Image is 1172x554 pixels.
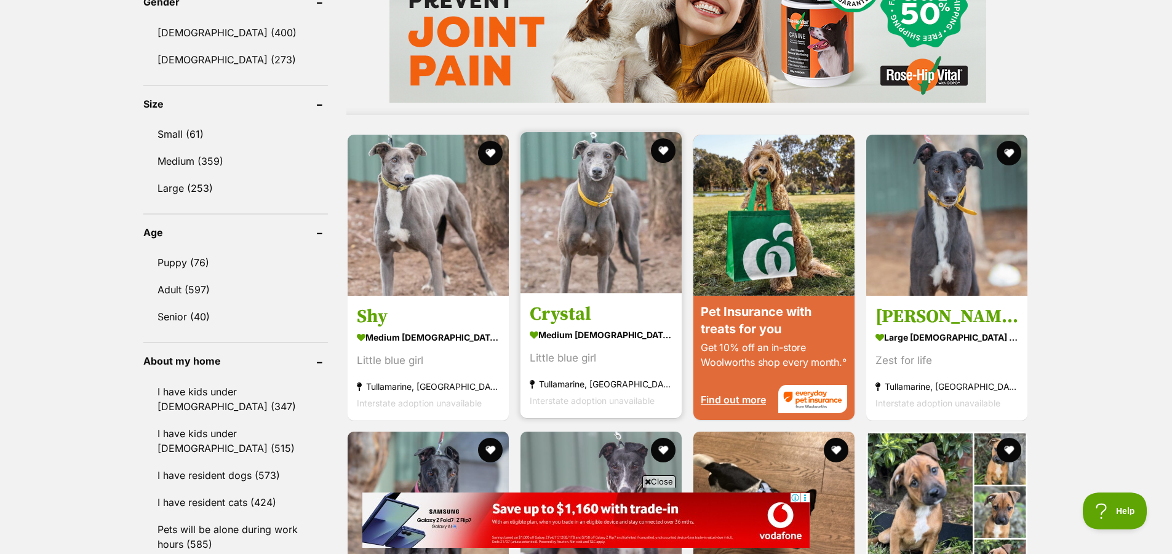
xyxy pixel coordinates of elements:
button: favourite [478,438,503,462]
header: Age [143,227,328,238]
a: I have kids under [DEMOGRAPHIC_DATA] (347) [143,379,328,419]
span: Interstate adoption unavailable [530,395,655,405]
a: Senior (40) [143,304,328,330]
a: Small (61) [143,121,328,147]
a: [DEMOGRAPHIC_DATA] (400) [143,20,328,46]
a: I have resident cats (424) [143,489,328,515]
a: I have resident dogs (573) [143,462,328,488]
a: [DEMOGRAPHIC_DATA] (273) [143,47,328,73]
a: Large (253) [143,175,328,201]
span: Interstate adoption unavailable [357,397,482,408]
a: Shy medium [DEMOGRAPHIC_DATA] Dog Little blue girl Tullamarine, [GEOGRAPHIC_DATA] Interstate adop... [348,295,509,420]
img: Crystal - Greyhound Dog [520,132,682,293]
div: Little blue girl [357,352,500,368]
button: favourite [651,138,676,163]
a: Medium (359) [143,148,328,174]
button: favourite [651,438,676,462]
img: Lee - Greyhound Dog [866,135,1027,296]
a: I have kids under [DEMOGRAPHIC_DATA] (515) [143,421,328,461]
strong: medium [DEMOGRAPHIC_DATA] Dog [357,328,500,346]
button: favourite [997,141,1022,165]
a: Crystal medium [DEMOGRAPHIC_DATA] Dog Little blue girl Tullamarine, [GEOGRAPHIC_DATA] Interstate ... [520,293,682,417]
span: Interstate adoption unavailable [875,397,1000,408]
h3: Shy [357,304,500,328]
strong: Tullamarine, [GEOGRAPHIC_DATA] [875,378,1018,394]
strong: Tullamarine, [GEOGRAPHIC_DATA] [530,375,672,392]
img: Shy - Greyhound Dog [348,135,509,296]
header: About my home [143,355,328,366]
div: Zest for life [875,352,1018,368]
iframe: Advertisement [362,493,810,548]
iframe: Help Scout Beacon - Open [1083,493,1147,529]
button: favourite [478,141,503,165]
h3: Crystal [530,302,672,325]
a: Adult (597) [143,277,328,303]
h3: [PERSON_NAME] [875,304,1018,328]
a: Puppy (76) [143,250,328,275]
button: favourite [997,438,1022,462]
span: Close [642,475,676,488]
div: Little blue girl [530,349,672,366]
header: Size [143,98,328,109]
strong: Tullamarine, [GEOGRAPHIC_DATA] [357,378,500,394]
button: favourite [824,438,848,462]
strong: medium [DEMOGRAPHIC_DATA] Dog [530,325,672,343]
a: [PERSON_NAME] large [DEMOGRAPHIC_DATA] Dog Zest for life Tullamarine, [GEOGRAPHIC_DATA] Interstat... [866,295,1027,420]
strong: large [DEMOGRAPHIC_DATA] Dog [875,328,1018,346]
